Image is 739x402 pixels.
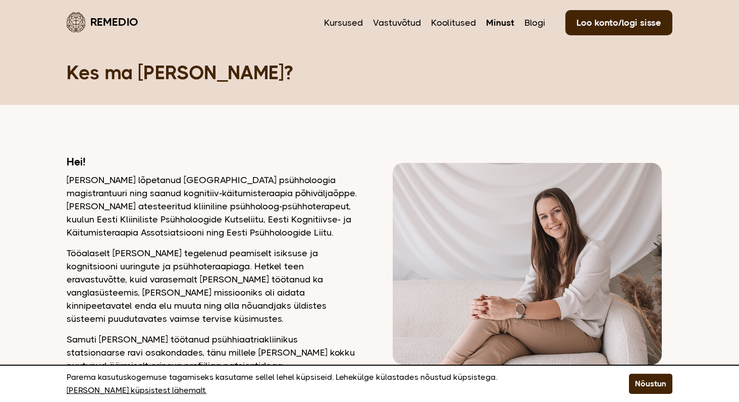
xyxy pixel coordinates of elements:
[373,16,421,29] a: Vastuvõtud
[565,10,672,35] a: Loo konto/logi sisse
[67,155,357,168] h2: Hei!
[67,384,206,397] a: [PERSON_NAME] küpsistest lähemalt.
[67,174,357,239] p: [PERSON_NAME] lõpetanud [GEOGRAPHIC_DATA] psühholoogia magistrantuuri ning saanud kognitiiv-käitu...
[67,12,85,32] img: Remedio logo
[67,10,138,34] a: Remedio
[393,163,662,365] img: Dagmar vaatamas kaamerasse
[67,61,672,85] h1: Kes ma [PERSON_NAME]?
[431,16,476,29] a: Koolitused
[67,371,604,397] p: Parema kasutuskogemuse tagamiseks kasutame sellel lehel küpsiseid. Lehekülge külastades nõustud k...
[67,333,357,372] p: Samuti [PERSON_NAME] töötanud psühhiaatriakliinikus statsionaarse ravi osakondades, tänu millele ...
[324,16,363,29] a: Kursused
[524,16,545,29] a: Blogi
[629,374,672,394] button: Nõustun
[67,247,357,325] p: Tööalaselt [PERSON_NAME] tegelenud peamiselt isiksuse ja kognitsiooni uuringute ja psühhoteraapia...
[486,16,514,29] a: Minust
